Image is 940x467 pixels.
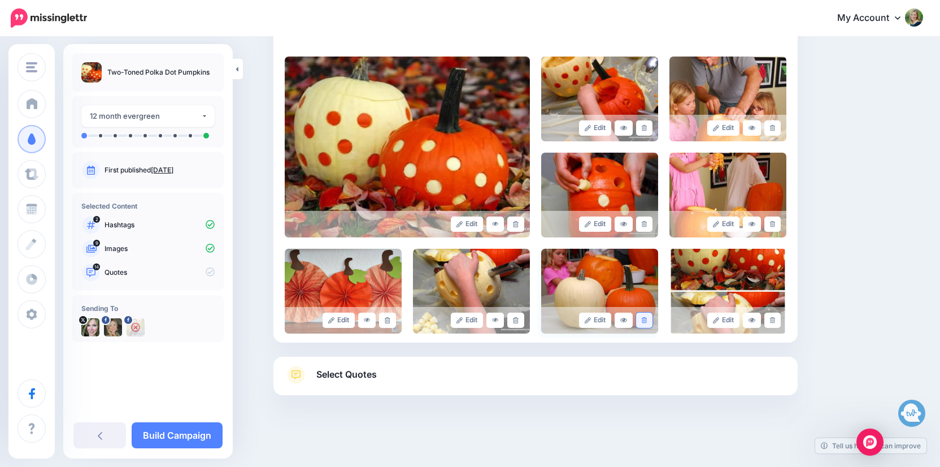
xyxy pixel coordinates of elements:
[579,120,611,136] a: Edit
[81,202,215,210] h4: Selected Content
[451,313,483,328] a: Edit
[105,267,215,278] p: Quotes
[81,304,215,313] h4: Sending To
[413,249,530,334] img: 16c67503c62676a2e76b7f49d7789ea0_large.jpg
[105,165,215,175] p: First published
[316,367,377,382] span: Select Quotes
[285,366,786,395] a: Select Quotes
[579,217,611,232] a: Edit
[107,67,210,78] p: Two-Toned Polka Dot Pumpkins
[707,217,739,232] a: Edit
[856,429,884,456] div: Open Intercom Messenger
[707,120,739,136] a: Edit
[669,57,786,141] img: e2ee49a6bff7dbfe53b069776e0ff18b_large.jpg
[104,318,122,336] img: 293190005_567225781732108_4255238551469198132_n-bsa109236.jpg
[93,216,100,223] span: 2
[90,110,201,123] div: 12 month evergreen
[11,8,87,28] img: Missinglettr
[81,105,215,127] button: 12 month evergreen
[669,153,786,237] img: a54ca94ebee54fe3bbe6191081f74e58_large.jpg
[541,57,658,141] img: a5e84e854b859c5d9b9af8596ff41fc6_large.jpg
[93,263,101,270] span: 14
[105,244,215,254] p: Images
[323,313,355,328] a: Edit
[579,313,611,328] a: Edit
[451,217,483,232] a: Edit
[707,313,739,328] a: Edit
[541,249,658,334] img: 669f3e96a8d6c5c2ab676fe23d64c2b5_large.jpg
[669,249,786,334] img: 30556737fa365b711295732aed6e7df1_large.jpg
[81,318,99,336] img: Cidu7iYM-6280.jpg
[127,318,145,336] img: 148275965_268396234649312_50210864477919784_n-bsa145185.jpg
[815,438,926,453] a: Tell us how we can improve
[151,166,173,174] a: [DATE]
[81,62,102,83] img: 1bc414e11f8750a18832accfc9e1aed5_thumb.jpg
[541,153,658,237] img: a8a6acf6ad481e10ddf3df5867e5719f_large.jpg
[285,249,402,334] img: b4e8baced19cc3d2038b57708d6b7e8c_large.jpg
[826,5,923,32] a: My Account
[285,57,530,237] img: 1bc414e11f8750a18832accfc9e1aed5_large.jpg
[93,240,100,247] span: 9
[105,220,215,230] p: Hashtags
[26,62,37,72] img: menu.png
